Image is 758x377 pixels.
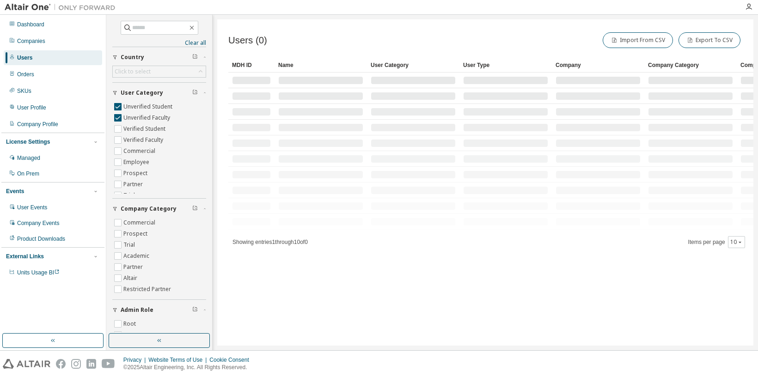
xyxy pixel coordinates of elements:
div: External Links [6,253,44,260]
button: Company Category [112,199,206,219]
p: © 2025 Altair Engineering, Inc. All Rights Reserved. [123,364,255,371]
label: Trial [123,190,137,201]
label: Verified Student [123,123,167,134]
span: Items per page [688,236,745,248]
label: Partner [123,261,145,273]
div: Product Downloads [17,235,65,243]
label: Employee [123,157,151,168]
div: Company Profile [17,121,58,128]
button: Import From CSV [603,32,673,48]
label: Restricted Partner [123,284,173,295]
div: On Prem [17,170,39,177]
label: System [123,329,145,341]
span: User Category [121,89,163,97]
img: facebook.svg [56,359,66,369]
div: Cookie Consent [209,356,254,364]
span: Users (0) [228,35,267,46]
div: User Type [463,58,548,73]
img: youtube.svg [102,359,115,369]
span: Units Usage BI [17,269,60,276]
span: Admin Role [121,306,153,314]
div: User Events [17,204,47,211]
div: Company Category [648,58,733,73]
div: License Settings [6,138,50,146]
div: Privacy [123,356,148,364]
label: Unverified Faculty [123,112,172,123]
div: Company [556,58,641,73]
div: Dashboard [17,21,44,28]
div: Click to select [113,66,206,77]
span: Clear filter [192,89,198,97]
div: Name [278,58,363,73]
div: Website Terms of Use [148,356,209,364]
span: Clear filter [192,54,198,61]
img: Altair One [5,3,120,12]
img: instagram.svg [71,359,81,369]
button: User Category [112,83,206,103]
label: Unverified Student [123,101,174,112]
div: Company Events [17,219,59,227]
button: Country [112,47,206,67]
img: altair_logo.svg [3,359,50,369]
a: Clear all [112,39,206,47]
div: User Profile [17,104,46,111]
span: Clear filter [192,205,198,213]
label: Trial [123,239,137,250]
span: Company Category [121,205,177,213]
div: Events [6,188,24,195]
label: Root [123,318,138,329]
label: Partner [123,179,145,190]
div: User Category [371,58,456,73]
label: Prospect [123,168,149,179]
div: Companies [17,37,45,45]
label: Commercial [123,217,157,228]
label: Prospect [123,228,149,239]
div: Users [17,54,32,61]
div: Managed [17,154,40,162]
label: Academic [123,250,151,261]
label: Verified Faculty [123,134,165,146]
div: SKUs [17,87,31,95]
div: Orders [17,71,34,78]
button: 10 [730,238,743,246]
label: Altair [123,273,139,284]
button: Admin Role [112,300,206,320]
span: Country [121,54,144,61]
div: Click to select [115,68,151,75]
span: Showing entries 1 through 10 of 0 [232,239,308,245]
img: linkedin.svg [86,359,96,369]
div: MDH ID [232,58,271,73]
label: Commercial [123,146,157,157]
span: Clear filter [192,306,198,314]
button: Export To CSV [679,32,740,48]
